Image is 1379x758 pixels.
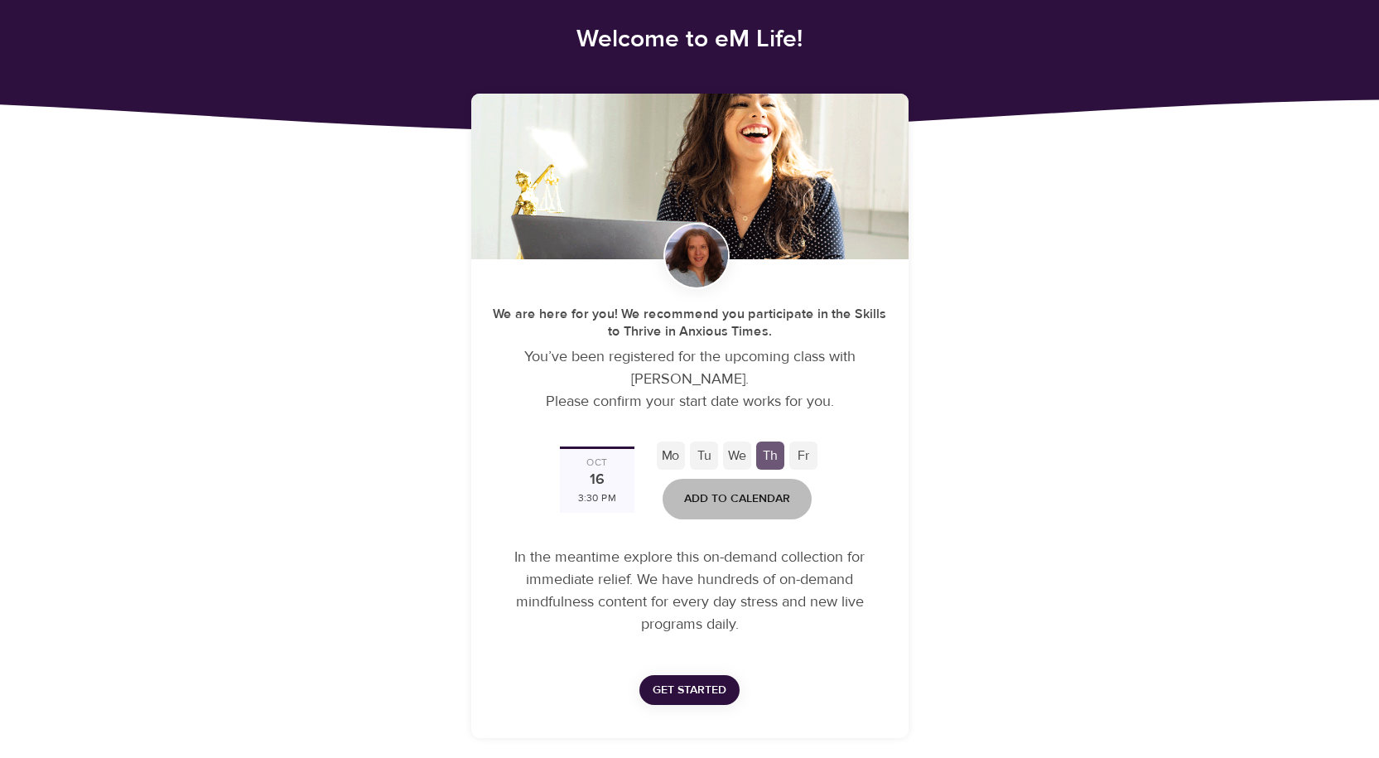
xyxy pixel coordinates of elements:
[657,442,685,470] div: Mo
[238,23,1142,54] h4: Welcome to eM Life!
[491,345,889,413] p: You’ve been registered for the upcoming class with [PERSON_NAME]. Please confirm your start date ...
[578,491,616,505] div: 3:30 PM
[491,546,889,635] p: In the meantime explore this on-demand collection for immediate relief. We have hundreds of on-de...
[639,675,740,706] button: Get Started
[690,442,718,470] div: Tu
[590,470,605,491] div: 16
[491,306,889,341] h5: We are here for you! We recommend you participate in the Skills to Thrive in Anxious Times .
[653,680,726,701] span: Get Started
[789,442,817,470] div: Fr
[723,442,751,470] div: We
[756,442,784,470] div: Th
[684,489,790,509] span: Add to Calendar
[586,456,607,470] div: Oct
[663,479,812,519] button: Add to Calendar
